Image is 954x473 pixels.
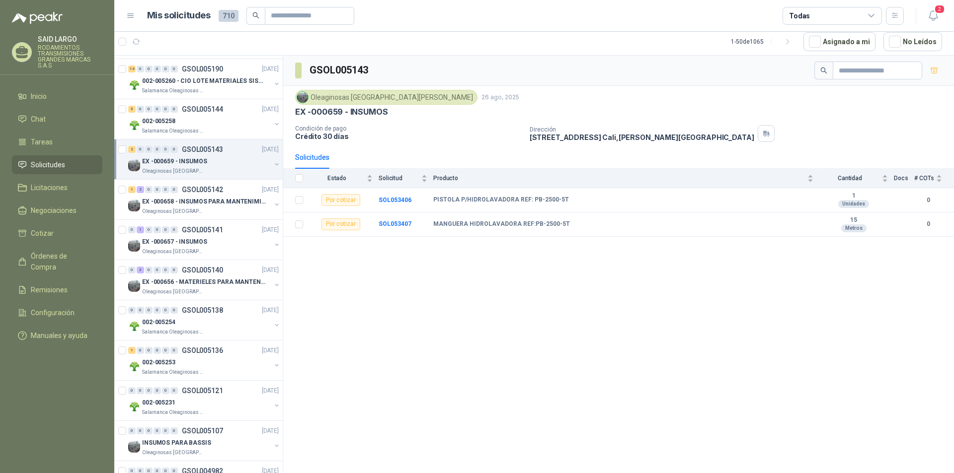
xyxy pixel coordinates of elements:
span: Licitaciones [31,182,68,193]
span: Chat [31,114,46,125]
div: 0 [162,186,169,193]
a: 5 0 0 0 0 0 GSOL005144[DATE] Company Logo002-005258Salamanca Oleaginosas SAS [128,103,281,135]
div: 0 [154,347,161,354]
div: 0 [154,66,161,72]
div: 0 [170,146,178,153]
a: 1 2 0 0 0 0 GSOL005142[DATE] Company LogoEX -000658 - INSUMOS PARA MANTENIMIENTO MECANICOOleagino... [128,184,281,215]
img: Company Logo [128,360,140,372]
p: [DATE] [262,105,279,114]
div: Por cotizar [321,194,360,206]
a: 0 0 0 0 0 0 GSOL005138[DATE] Company Logo002-005254Salamanca Oleaginosas SAS [128,304,281,336]
p: [DATE] [262,145,279,154]
div: 0 [128,267,136,273]
p: INSUMOS PARA BASSIS [142,438,211,448]
p: 002-005231 [142,398,175,407]
b: MANGUERA HIDROLAVADORA REF:PB-2500-5T [433,220,570,228]
p: RODAMIENTOS TRANSMISIONES GRANDES MARCAS S.A.S [38,45,102,68]
p: Oleaginosas [GEOGRAPHIC_DATA][PERSON_NAME] [142,248,205,256]
p: [DATE] [262,185,279,195]
div: 0 [145,146,153,153]
p: [DATE] [262,346,279,355]
div: 0 [128,427,136,434]
div: 0 [154,146,161,153]
div: 0 [137,347,144,354]
div: 0 [137,387,144,394]
img: Company Logo [128,200,140,211]
th: Estado [309,169,379,188]
p: Salamanca Oleaginosas SAS [142,127,205,135]
p: SAID LARGO [38,36,102,43]
div: 0 [128,307,136,314]
p: GSOL005144 [182,106,223,113]
b: 0 [914,196,942,205]
p: GSOL005121 [182,387,223,394]
a: SOL053406 [379,197,411,203]
p: 002-005254 [142,318,175,327]
div: 0 [145,267,153,273]
p: Oleaginosas [GEOGRAPHIC_DATA][PERSON_NAME] [142,288,205,296]
img: Company Logo [128,79,140,91]
a: 14 0 0 0 0 0 GSOL005190[DATE] Company Logo002-005260 - CIO LOTE MATERIALES SISTEMA HIDRAULICSalam... [128,63,281,95]
span: 710 [219,10,238,22]
div: 0 [170,106,178,113]
div: 0 [170,387,178,394]
p: GSOL005136 [182,347,223,354]
p: GSOL005143 [182,146,223,153]
div: Por cotizar [321,218,360,230]
p: [STREET_ADDRESS] Cali , [PERSON_NAME][GEOGRAPHIC_DATA] [530,133,754,141]
a: Remisiones [12,280,102,299]
div: 0 [145,387,153,394]
p: Crédito 30 días [295,132,522,140]
div: 0 [170,66,178,72]
div: 1 [137,226,144,233]
p: 002-005253 [142,358,175,367]
div: Oleaginosas [GEOGRAPHIC_DATA][PERSON_NAME] [295,90,477,105]
div: 14 [128,66,136,72]
div: 0 [137,146,144,153]
p: EX -000657 - INSUMOS [142,237,207,247]
a: 1 0 0 0 0 0 GSOL005136[DATE] Company Logo002-005253Salamanca Oleaginosas SAS [128,344,281,376]
p: Salamanca Oleaginosas SAS [142,368,205,376]
p: [DATE] [262,65,279,74]
span: search [820,67,827,74]
a: Solicitudes [12,155,102,174]
th: Producto [433,169,819,188]
div: 0 [154,226,161,233]
div: 0 [170,226,178,233]
a: Licitaciones [12,178,102,197]
span: Inicio [31,91,47,102]
div: 0 [128,387,136,394]
img: Logo peakr [12,12,63,24]
img: Company Logo [128,320,140,332]
p: GSOL005142 [182,186,223,193]
p: 002-005260 - CIO LOTE MATERIALES SISTEMA HIDRAULIC [142,76,266,86]
div: 0 [170,186,178,193]
div: 1 [128,186,136,193]
div: 0 [145,186,153,193]
div: 0 [154,387,161,394]
div: 0 [145,427,153,434]
th: Cantidad [819,169,894,188]
a: 2 0 0 0 0 0 GSOL005143[DATE] Company LogoEX -000659 - INSUMOSOleaginosas [GEOGRAPHIC_DATA][PERSON... [128,143,281,175]
div: 1 [128,347,136,354]
div: 0 [170,347,178,354]
a: Órdenes de Compra [12,247,102,276]
p: EX -000659 - INSUMOS [295,107,388,117]
p: Salamanca Oleaginosas SAS [142,328,205,336]
div: 1 - 50 de 1065 [731,34,795,50]
span: Estado [309,175,365,182]
a: 0 0 0 0 0 0 GSOL005107[DATE] Company LogoINSUMOS PARA BASSISOleaginosas [GEOGRAPHIC_DATA][PERSON_... [128,425,281,457]
div: 0 [154,307,161,314]
p: Salamanca Oleaginosas SAS [142,408,205,416]
a: Cotizar [12,224,102,243]
span: Negociaciones [31,205,77,216]
button: No Leídos [883,32,942,51]
p: EX -000659 - INSUMOS [142,157,207,166]
a: 0 1 0 0 0 0 GSOL005141[DATE] Company LogoEX -000657 - INSUMOSOleaginosas [GEOGRAPHIC_DATA][PERSON... [128,224,281,256]
div: 0 [145,347,153,354]
p: Dirección [530,126,754,133]
p: GSOL005141 [182,226,223,233]
a: Tareas [12,133,102,151]
div: Unidades [838,200,869,208]
div: 0 [154,267,161,273]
